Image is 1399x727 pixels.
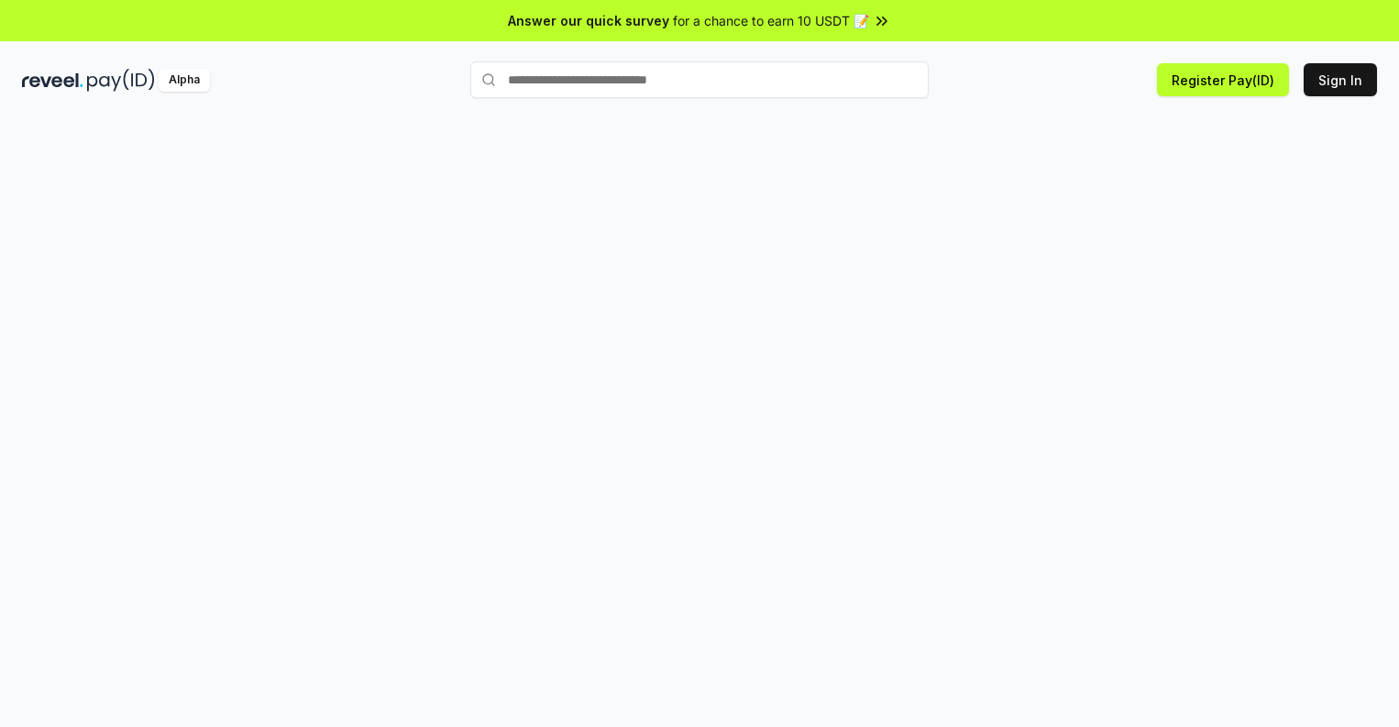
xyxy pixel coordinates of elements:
[159,69,210,92] div: Alpha
[22,69,83,92] img: reveel_dark
[673,11,869,30] span: for a chance to earn 10 USDT 📝
[1157,63,1289,96] button: Register Pay(ID)
[1304,63,1377,96] button: Sign In
[87,69,155,92] img: pay_id
[508,11,669,30] span: Answer our quick survey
